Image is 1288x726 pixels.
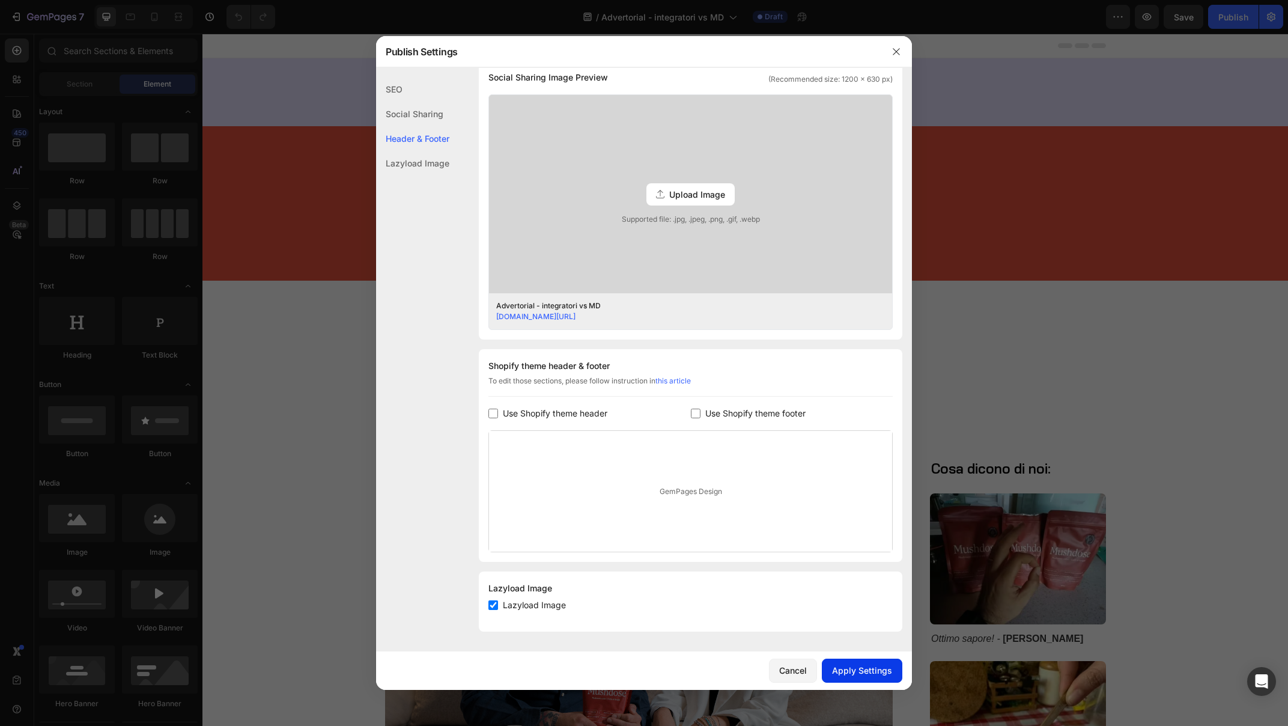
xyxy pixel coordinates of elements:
div: Publish Settings [376,36,881,67]
h1: La scoperta che sta rivoluzionando le abitudini di migliaia di [DEMOGRAPHIC_DATA]: [183,295,687,410]
strong: Advertorial [549,146,613,165]
a: [DOMAIN_NAME][URL] [496,312,576,321]
div: Cancel [779,664,807,677]
strong: [PERSON_NAME] [800,600,881,610]
span: (Recommended size: 1200 x 630 px) [768,74,893,85]
span: Supported file: .jpg, .jpeg, .png, .gif, .webp [489,214,892,225]
span: Social Sharing Image Preview [488,70,608,85]
div: Social Sharing [376,102,449,126]
button: Cancel [769,659,817,683]
button: Apply Settings [822,659,902,683]
strong: Spedizione gratuita per ordini superiori a €47 [438,47,648,59]
div: Apply Settings [832,664,892,677]
span: Use Shopify theme footer [705,406,806,421]
div: Lazyload Image [376,151,449,175]
span: Lazyload Image [503,598,566,612]
i: Ottimo sapore! - [729,600,798,610]
div: Shopify theme header & footer [488,359,893,373]
div: To edit those sections, please follow instruction in [488,376,893,397]
div: Advertorial - integratori vs MD [496,300,866,311]
div: GemPages Design [489,431,892,552]
img: gempages_509916340421657773-835b3fdb-5beb-403c-bf84-13267d7a259d.png [728,460,904,591]
h3: Cosa dicono di noi: [728,425,904,445]
a: this article [655,376,691,385]
span: Upload Image [669,188,725,201]
div: Header & Footer [376,126,449,151]
div: SEO [376,77,449,102]
div: Lazyload Image [488,581,893,596]
span: Use Shopify theme header [503,406,607,421]
div: Open Intercom Messenger [1247,667,1276,696]
img: gempages_509916340421657773-412f50d5-249c-4261-9ac6-59b27740a6b2.avif [183,112,538,219]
